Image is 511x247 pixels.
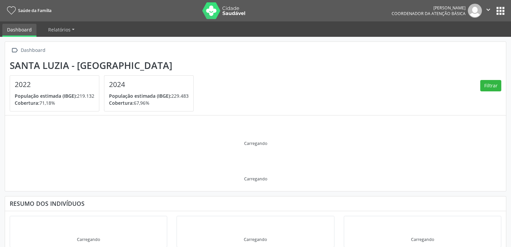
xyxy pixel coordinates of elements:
div: Carregando [244,141,267,146]
div: Carregando [244,237,267,242]
div: Carregando [77,237,100,242]
button: Filtrar [480,80,501,91]
button: apps [495,5,506,17]
div: Dashboard [19,46,46,55]
div: Carregando [244,176,267,182]
img: img [468,4,482,18]
p: 71,18% [15,99,94,106]
a:  Dashboard [10,46,46,55]
button:  [482,4,495,18]
a: Relatórios [43,24,79,35]
p: 219.132 [15,92,94,99]
span: Coordenador da Atenção Básica [392,11,466,16]
span: Saúde da Família [18,8,52,13]
h4: 2024 [109,80,189,89]
span: População estimada (IBGE): [109,93,171,99]
i:  [10,46,19,55]
a: Dashboard [2,24,36,37]
div: [PERSON_NAME] [392,5,466,11]
span: Relatórios [48,26,71,33]
p: 229.483 [109,92,189,99]
span: População estimada (IBGE): [15,93,77,99]
span: Cobertura: [109,100,134,106]
p: 67,96% [109,99,189,106]
span: Cobertura: [15,100,39,106]
a: Saúde da Família [5,5,52,16]
h4: 2022 [15,80,94,89]
i:  [485,6,492,13]
div: Carregando [411,237,434,242]
div: Santa Luzia - [GEOGRAPHIC_DATA] [10,60,198,71]
div: Resumo dos indivíduos [10,200,501,207]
